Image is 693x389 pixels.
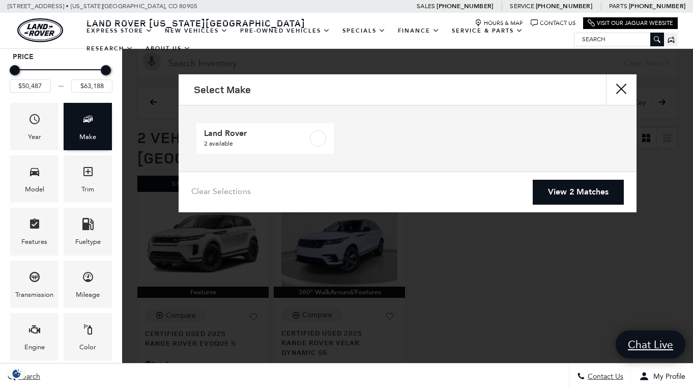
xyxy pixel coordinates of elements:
[475,19,523,27] a: Hours & Map
[196,123,334,154] a: Land Rover2 available
[10,65,20,75] div: Minimum Price
[86,17,305,29] span: Land Rover [US_STATE][GEOGRAPHIC_DATA]
[21,236,47,247] div: Features
[82,215,94,236] span: Fueltype
[10,313,59,360] div: EngineEngine
[234,22,336,40] a: Pre-Owned Vehicles
[79,131,96,143] div: Make
[588,19,673,27] a: Visit Our Jaguar Website
[631,364,693,389] button: Open user profile menu
[64,155,112,203] div: TrimTrim
[533,180,624,205] a: View 2 Matches
[585,372,623,381] span: Contact Us
[204,128,308,138] span: Land Rover
[71,79,112,93] input: Maximum
[80,22,159,40] a: EXPRESS STORE
[82,163,94,184] span: Trim
[510,3,534,10] span: Service
[191,186,251,199] a: Clear Selections
[446,22,529,40] a: Service & Parts
[79,342,96,353] div: Color
[10,155,59,203] div: ModelModel
[28,215,41,236] span: Features
[28,110,41,131] span: Year
[28,268,41,289] span: Transmission
[64,313,112,360] div: ColorColor
[417,3,435,10] span: Sales
[13,52,109,62] h5: Price
[616,330,685,358] a: Chat Live
[28,131,41,143] div: Year
[82,110,94,131] span: Make
[10,103,59,150] div: YearYear
[64,103,112,150] div: MakeMake
[64,208,112,255] div: FueltypeFueltype
[17,18,63,42] img: Land Rover
[28,321,41,342] span: Engine
[531,19,575,27] a: Contact Us
[336,22,392,40] a: Specials
[28,163,41,184] span: Model
[81,184,94,195] div: Trim
[82,321,94,342] span: Color
[15,289,53,300] div: Transmission
[10,79,51,93] input: Minimum
[649,372,685,381] span: My Profile
[10,208,59,255] div: FeaturesFeatures
[82,268,94,289] span: Mileage
[437,2,493,10] a: [PHONE_NUMBER]
[8,3,197,10] a: [STREET_ADDRESS] • [US_STATE][GEOGRAPHIC_DATA], CO 80905
[5,368,28,379] img: Opt-Out Icon
[64,261,112,308] div: MileageMileage
[609,3,627,10] span: Parts
[606,74,637,105] button: close
[5,368,28,379] section: Click to Open Cookie Consent Modal
[392,22,446,40] a: Finance
[536,2,592,10] a: [PHONE_NUMBER]
[80,22,574,58] nav: Main Navigation
[139,40,197,58] a: About Us
[159,22,234,40] a: New Vehicles
[623,338,678,351] span: Chat Live
[10,62,112,93] div: Price
[24,342,45,353] div: Engine
[76,289,100,300] div: Mileage
[17,18,63,42] a: land-rover
[629,2,685,10] a: [PHONE_NUMBER]
[80,40,139,58] a: Research
[25,184,44,195] div: Model
[10,261,59,308] div: TransmissionTransmission
[194,84,251,95] h2: Select Make
[101,65,111,75] div: Maximum Price
[75,236,101,247] div: Fueltype
[574,33,663,45] input: Search
[80,17,311,29] a: Land Rover [US_STATE][GEOGRAPHIC_DATA]
[204,138,308,149] span: 2 available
